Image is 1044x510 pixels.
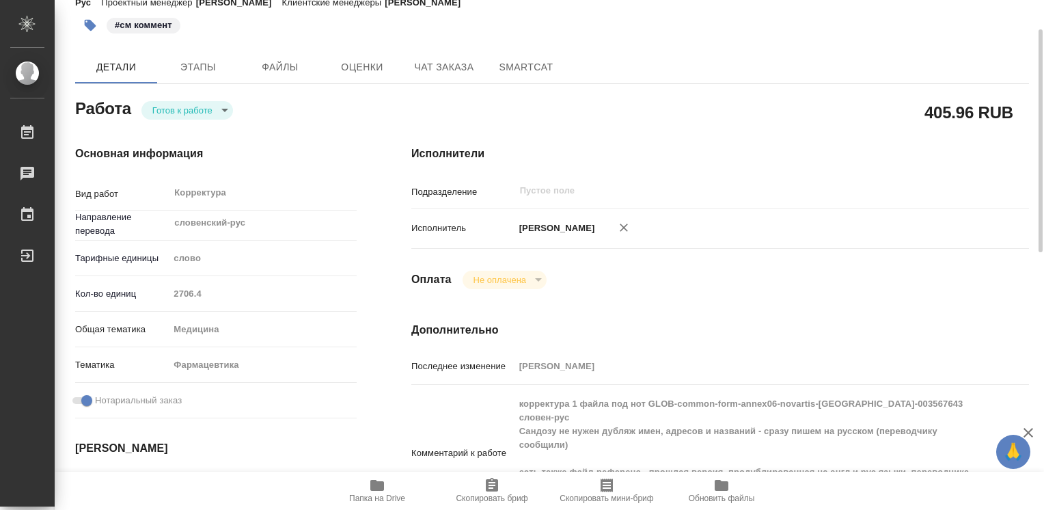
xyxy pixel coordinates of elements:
button: Скопировать мини-бриф [549,472,664,510]
h4: Оплата [411,271,452,288]
div: Готов к работе [141,101,233,120]
p: Комментарий к работе [411,446,514,460]
button: Не оплачена [469,274,530,286]
span: см коммент [105,18,182,30]
div: слово [169,247,357,270]
button: 🙏 [996,435,1030,469]
span: Чат заказа [411,59,477,76]
input: Пустое поле [169,284,357,304]
span: Обновить файлы [689,494,755,503]
input: Пустое поле [519,183,946,199]
p: [PERSON_NAME] [514,222,595,235]
button: Удалить исполнителя [609,213,639,243]
span: Папка на Drive [349,494,405,503]
div: Медицина [169,318,357,341]
p: Подразделение [411,185,514,199]
h2: Работа [75,95,131,120]
h4: [PERSON_NAME] [75,440,357,457]
span: Скопировать мини-бриф [560,494,653,503]
div: Фармацевтика [169,353,357,377]
span: Скопировать бриф [456,494,527,503]
p: Тарифные единицы [75,252,169,265]
p: Исполнитель [411,222,514,235]
span: Детали [83,59,149,76]
span: Этапы [165,59,231,76]
span: 🙏 [1002,438,1025,466]
h4: Исполнители [411,146,1029,162]
h2: 405.96 RUB [924,100,1013,124]
p: #см коммент [115,18,172,32]
button: Скопировать бриф [435,472,549,510]
button: Готов к работе [148,105,217,116]
p: Кол-во единиц [75,287,169,301]
p: Вид работ [75,187,169,201]
p: Направление перевода [75,211,169,238]
p: Общая тематика [75,323,169,336]
h4: Основная информация [75,146,357,162]
button: Добавить тэг [75,10,105,40]
span: Оценки [329,59,395,76]
h4: Дополнительно [411,322,1029,338]
button: Папка на Drive [320,472,435,510]
span: SmartCat [493,59,559,76]
input: Пустое поле [514,356,978,376]
div: Готов к работе [463,271,547,289]
span: Нотариальный заказ [95,394,182,407]
button: Обновить файлы [664,472,779,510]
p: Последнее изменение [411,360,514,373]
p: Тематика [75,358,169,372]
span: Файлы [247,59,313,76]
